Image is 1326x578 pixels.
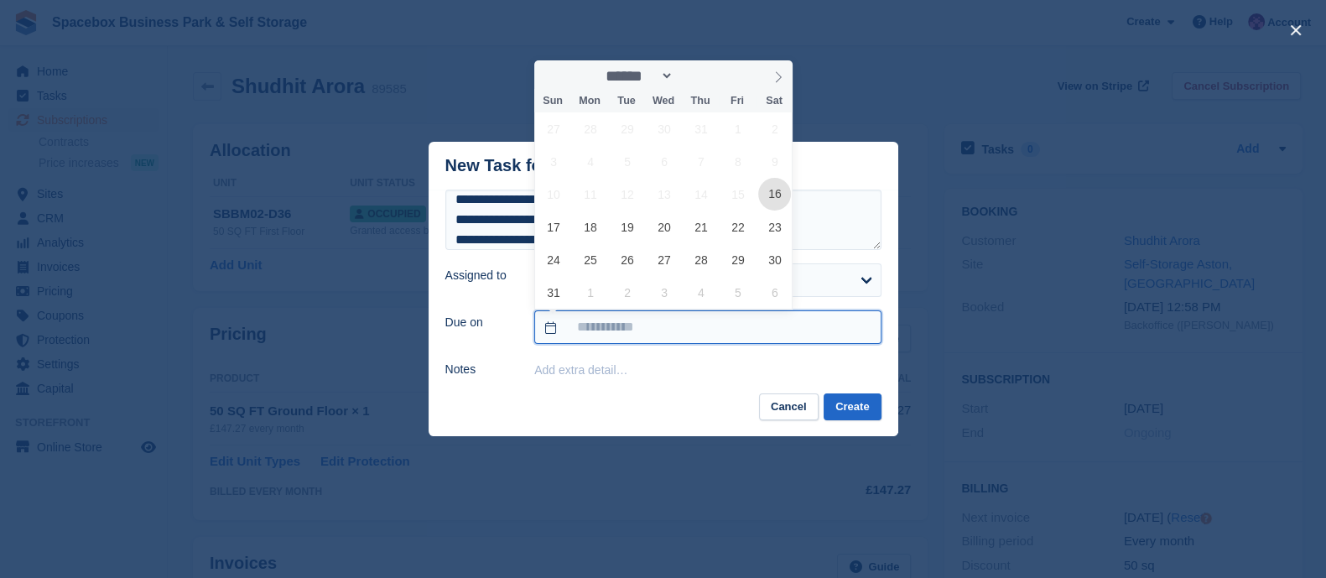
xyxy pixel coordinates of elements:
span: August 10, 2025 [538,178,570,211]
span: August 20, 2025 [647,211,680,243]
span: August 28, 2025 [684,243,717,276]
button: Create [824,393,881,421]
span: August 27, 2025 [647,243,680,276]
span: August 7, 2025 [684,145,717,178]
span: August 15, 2025 [721,178,754,211]
span: Wed [645,96,682,107]
div: New Task for Subscription #89585 [445,156,716,175]
span: September 3, 2025 [647,276,680,309]
span: August 22, 2025 [721,211,754,243]
span: July 27, 2025 [538,112,570,145]
span: September 1, 2025 [575,276,607,309]
span: August 24, 2025 [538,243,570,276]
span: Tue [608,96,645,107]
span: September 2, 2025 [611,276,644,309]
span: August 19, 2025 [611,211,644,243]
input: Year [673,67,726,85]
span: August 13, 2025 [647,178,680,211]
span: Sat [756,96,793,107]
span: August 9, 2025 [758,145,791,178]
span: August 17, 2025 [538,211,570,243]
span: August 8, 2025 [721,145,754,178]
span: August 18, 2025 [575,211,607,243]
span: August 26, 2025 [611,243,644,276]
span: Fri [719,96,756,107]
label: Assigned to [445,267,515,284]
span: September 5, 2025 [721,276,754,309]
select: Month [601,67,674,85]
label: Due on [445,314,515,331]
span: July 31, 2025 [684,112,717,145]
span: September 4, 2025 [684,276,717,309]
span: August 5, 2025 [611,145,644,178]
span: July 28, 2025 [575,112,607,145]
label: Notes [445,361,515,378]
span: August 21, 2025 [684,211,717,243]
span: August 29, 2025 [721,243,754,276]
span: September 6, 2025 [758,276,791,309]
span: July 29, 2025 [611,112,644,145]
span: August 25, 2025 [575,243,607,276]
span: August 6, 2025 [647,145,680,178]
span: Thu [682,96,719,107]
span: August 16, 2025 [758,178,791,211]
span: August 3, 2025 [538,145,570,178]
span: Sun [534,96,571,107]
span: August 4, 2025 [575,145,607,178]
span: August 2, 2025 [758,112,791,145]
span: August 14, 2025 [684,178,717,211]
span: Mon [571,96,608,107]
span: August 1, 2025 [721,112,754,145]
span: August 31, 2025 [538,276,570,309]
button: Cancel [759,393,819,421]
span: August 30, 2025 [758,243,791,276]
span: August 12, 2025 [611,178,644,211]
span: July 30, 2025 [647,112,680,145]
button: close [1282,17,1309,44]
button: Add extra detail… [534,363,627,377]
span: August 23, 2025 [758,211,791,243]
span: August 11, 2025 [575,178,607,211]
